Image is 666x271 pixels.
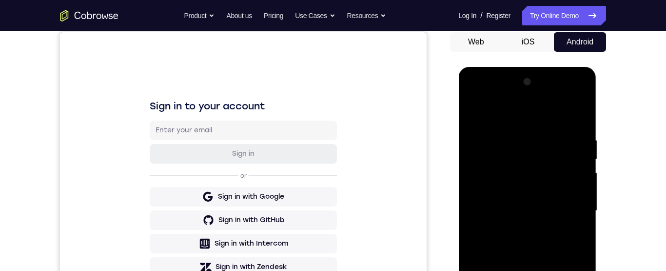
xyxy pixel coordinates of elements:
a: Go to the home page [60,10,118,21]
button: Sign in [90,112,277,131]
span: / [480,10,482,21]
button: Sign in with GitHub [90,178,277,198]
button: Web [450,32,502,52]
input: Enter your email [96,93,271,103]
button: iOS [502,32,554,52]
button: Resources [347,6,387,25]
a: Create a new account [165,253,234,260]
button: Use Cases [295,6,335,25]
div: Sign in with Google [158,160,224,169]
div: Sign in with GitHub [158,183,224,193]
div: Sign in with Intercom [155,207,228,216]
button: Product [184,6,215,25]
button: Android [554,32,606,52]
button: Sign in with Google [90,155,277,174]
button: Sign in with Intercom [90,202,277,221]
p: or [178,140,189,147]
div: Sign in with Zendesk [156,230,227,240]
button: Sign in with Zendesk [90,225,277,245]
a: Try Online Demo [522,6,606,25]
a: Pricing [264,6,283,25]
a: Register [487,6,510,25]
a: About us [226,6,252,25]
h1: Sign in to your account [90,67,277,81]
a: Log In [458,6,476,25]
p: Don't have an account? [90,252,277,260]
